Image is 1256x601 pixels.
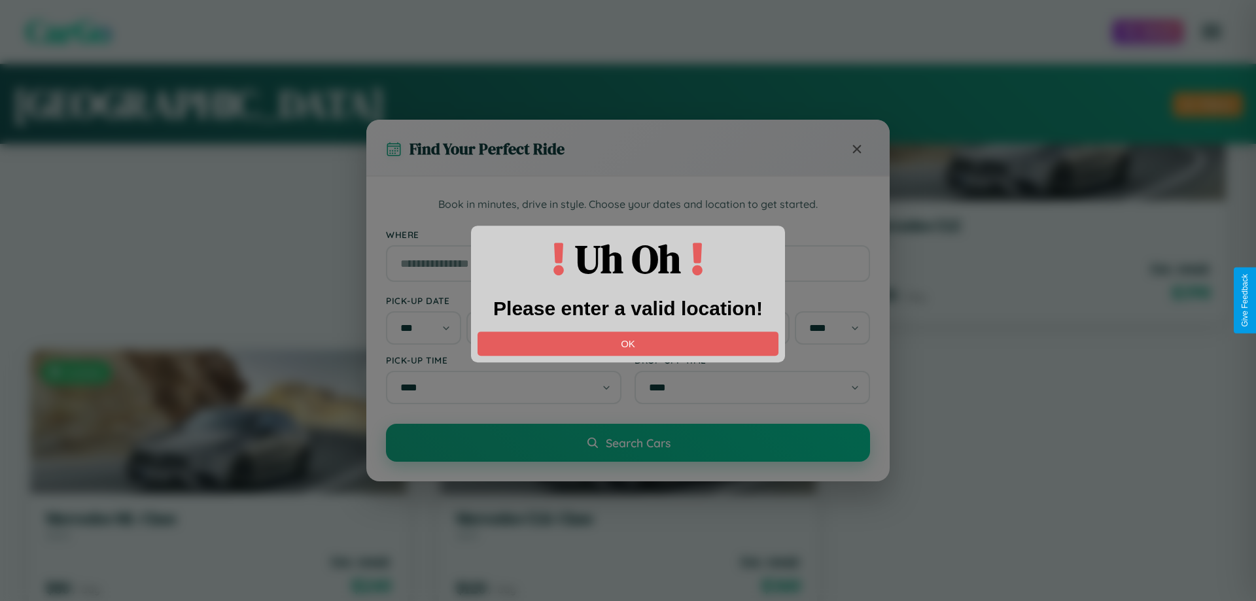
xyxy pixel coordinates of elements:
p: Book in minutes, drive in style. Choose your dates and location to get started. [386,196,870,213]
label: Where [386,229,870,240]
span: Search Cars [606,436,671,450]
label: Drop-off Date [635,295,870,306]
h3: Find Your Perfect Ride [410,138,565,160]
label: Drop-off Time [635,354,870,366]
label: Pick-up Date [386,295,621,306]
label: Pick-up Time [386,354,621,366]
